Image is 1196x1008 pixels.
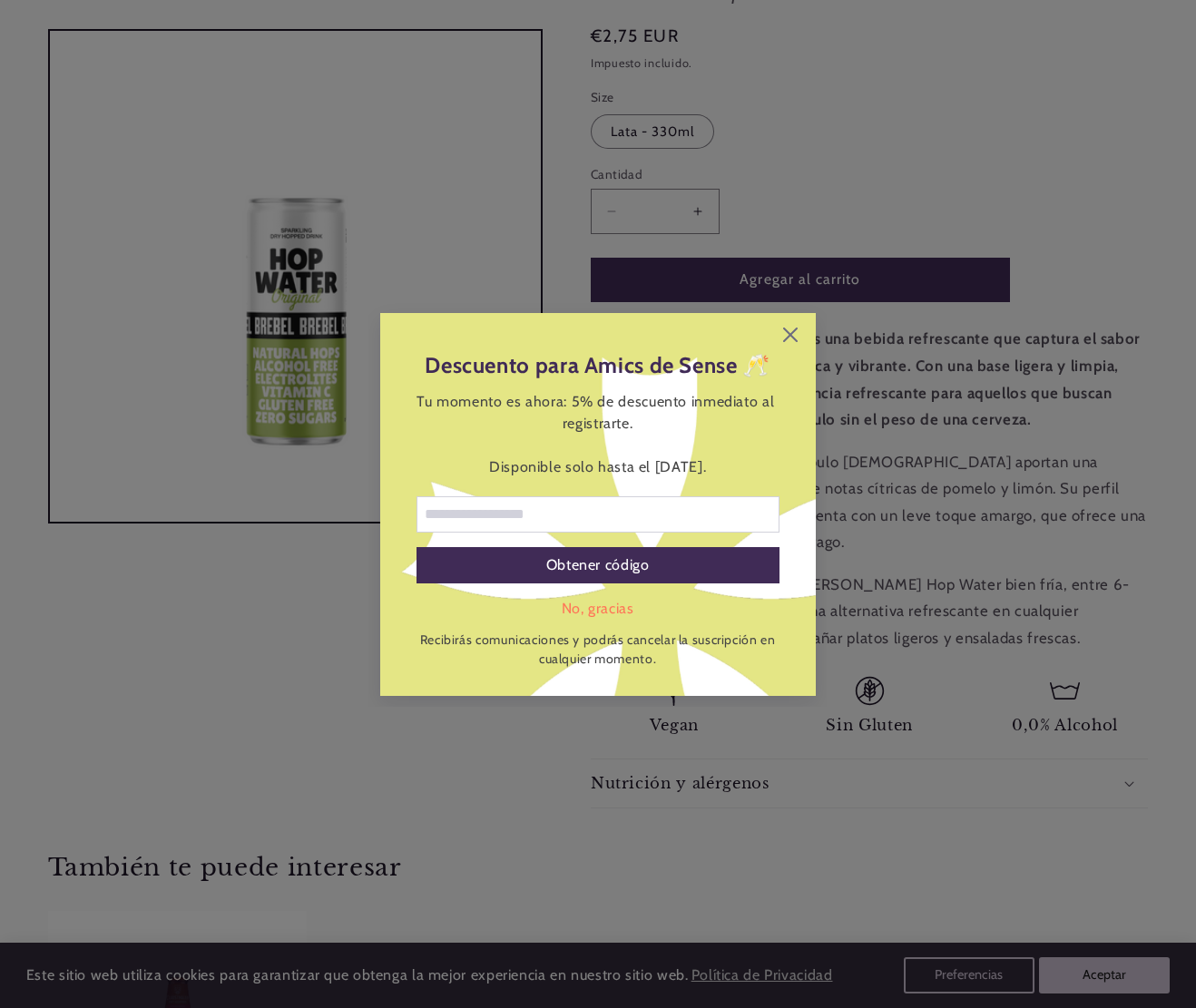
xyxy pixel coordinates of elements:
[417,631,779,669] p: Recibirás comunicaciones y podrás cancelar la suscripción en cualquier momento.
[546,547,650,583] div: Obtener código
[417,349,779,382] header: Descuento para Amics de Sense 🥂
[417,547,779,583] div: Obtener código
[417,391,779,478] div: Tu momento es ahora: 5% de descuento inmediato al registrarte. Disponible solo hasta el [DATE].
[417,598,779,620] div: No, gracias
[417,496,779,533] input: Correo electrónico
